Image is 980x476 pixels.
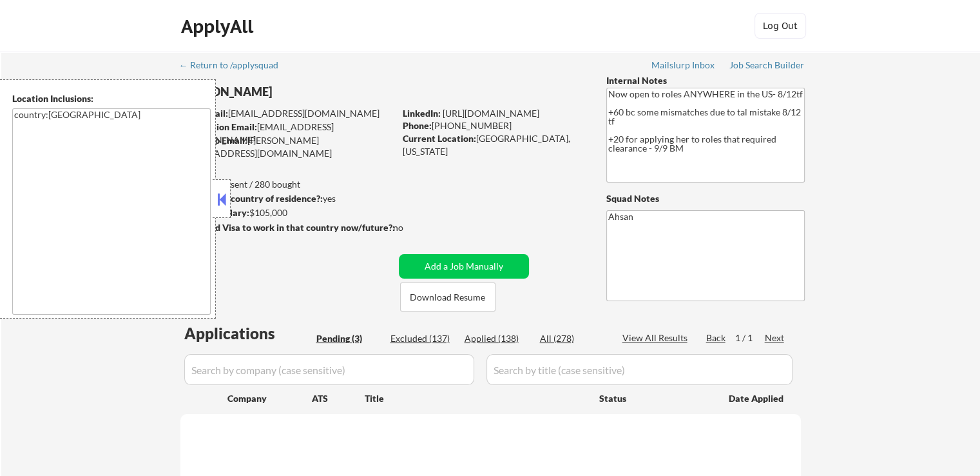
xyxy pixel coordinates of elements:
[316,332,381,345] div: Pending (3)
[180,134,394,159] div: [PERSON_NAME][EMAIL_ADDRESS][DOMAIN_NAME]
[606,74,805,87] div: Internal Notes
[179,61,291,70] div: ← Return to /applysquad
[390,332,455,345] div: Excluded (137)
[179,60,291,73] a: ← Return to /applysquad
[540,332,604,345] div: All (278)
[181,15,257,37] div: ApplyAll
[735,332,765,344] div: 1 / 1
[400,283,495,312] button: Download Resume
[180,178,394,191] div: 138 sent / 280 bought
[180,206,394,219] div: $105,000
[180,222,395,233] strong: Will need Visa to work in that country now/future?:
[399,254,529,279] button: Add a Job Manually
[403,119,585,132] div: [PHONE_NUMBER]
[651,60,716,73] a: Mailslurp Inbox
[393,221,430,234] div: no
[180,84,445,100] div: [PERSON_NAME]
[312,392,365,405] div: ATS
[622,332,691,344] div: View All Results
[443,108,539,119] a: [URL][DOMAIN_NAME]
[486,354,793,385] input: Search by title (case sensitive)
[403,132,585,157] div: [GEOGRAPHIC_DATA], [US_STATE]
[729,60,805,73] a: Job Search Builder
[754,13,806,39] button: Log Out
[651,61,716,70] div: Mailslurp Inbox
[184,326,312,341] div: Applications
[403,133,476,144] strong: Current Location:
[184,354,474,385] input: Search by company (case sensitive)
[227,392,312,405] div: Company
[181,121,394,146] div: [EMAIL_ADDRESS][DOMAIN_NAME]
[599,386,710,410] div: Status
[403,120,432,131] strong: Phone:
[12,92,211,105] div: Location Inclusions:
[365,392,587,405] div: Title
[606,192,805,205] div: Squad Notes
[706,332,727,344] div: Back
[729,61,805,70] div: Job Search Builder
[765,332,785,344] div: Next
[403,108,441,119] strong: LinkedIn:
[465,332,529,345] div: Applied (138)
[180,192,390,205] div: yes
[181,107,394,120] div: [EMAIL_ADDRESS][DOMAIN_NAME]
[729,392,785,405] div: Date Applied
[180,193,323,204] strong: Can work in country of residence?:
